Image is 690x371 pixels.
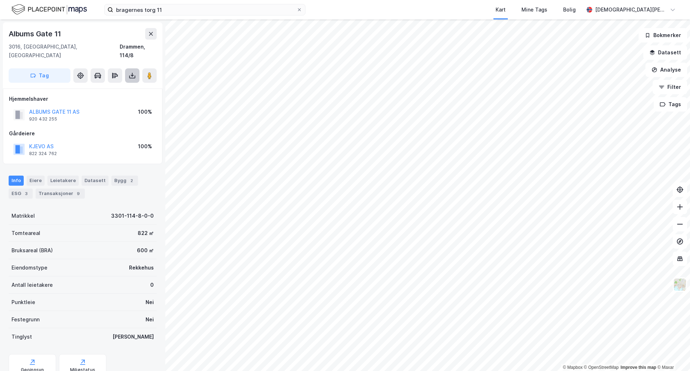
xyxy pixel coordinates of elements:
[9,28,63,40] div: Albums Gate 11
[138,108,152,116] div: 100%
[82,176,109,186] div: Datasett
[27,176,45,186] div: Eiere
[11,281,53,289] div: Antall leietakere
[47,176,79,186] div: Leietakere
[146,315,154,324] div: Nei
[9,95,156,103] div: Hjemmelshaver
[11,263,47,272] div: Eiendomstype
[29,116,57,122] div: 920 432 255
[595,5,667,14] div: [DEMOGRAPHIC_DATA][PERSON_NAME]
[120,42,157,60] div: Drammen, 114/8
[9,42,120,60] div: 3016, [GEOGRAPHIC_DATA], [GEOGRAPHIC_DATA]
[150,281,154,289] div: 0
[111,176,138,186] div: Bygg
[23,190,30,197] div: 3
[11,332,32,341] div: Tinglyst
[563,365,583,370] a: Mapbox
[138,142,152,151] div: 100%
[673,278,687,291] img: Z
[11,315,40,324] div: Festegrunn
[11,246,53,255] div: Bruksareal (BRA)
[36,189,85,199] div: Transaksjoner
[643,45,687,60] button: Datasett
[621,365,656,370] a: Improve this map
[11,3,87,16] img: logo.f888ab2527a4732fd821a326f86c7f29.svg
[9,129,156,138] div: Gårdeiere
[639,28,687,42] button: Bokmerker
[29,151,57,157] div: 822 324 762
[645,63,687,77] button: Analyse
[146,298,154,307] div: Nei
[128,177,135,184] div: 2
[11,298,35,307] div: Punktleie
[138,229,154,237] div: 822 ㎡
[653,80,687,94] button: Filter
[654,336,690,371] iframe: Chat Widget
[496,5,506,14] div: Kart
[11,212,35,220] div: Matrikkel
[137,246,154,255] div: 600 ㎡
[75,190,82,197] div: 9
[9,189,33,199] div: ESG
[9,68,70,83] button: Tag
[584,365,619,370] a: OpenStreetMap
[654,336,690,371] div: Kontrollprogram for chat
[563,5,576,14] div: Bolig
[654,97,687,112] button: Tags
[9,176,24,186] div: Info
[113,4,296,15] input: Søk på adresse, matrikkel, gårdeiere, leietakere eller personer
[129,263,154,272] div: Rekkehus
[112,332,154,341] div: [PERSON_NAME]
[11,229,40,237] div: Tomteareal
[111,212,154,220] div: 3301-114-8-0-0
[521,5,547,14] div: Mine Tags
